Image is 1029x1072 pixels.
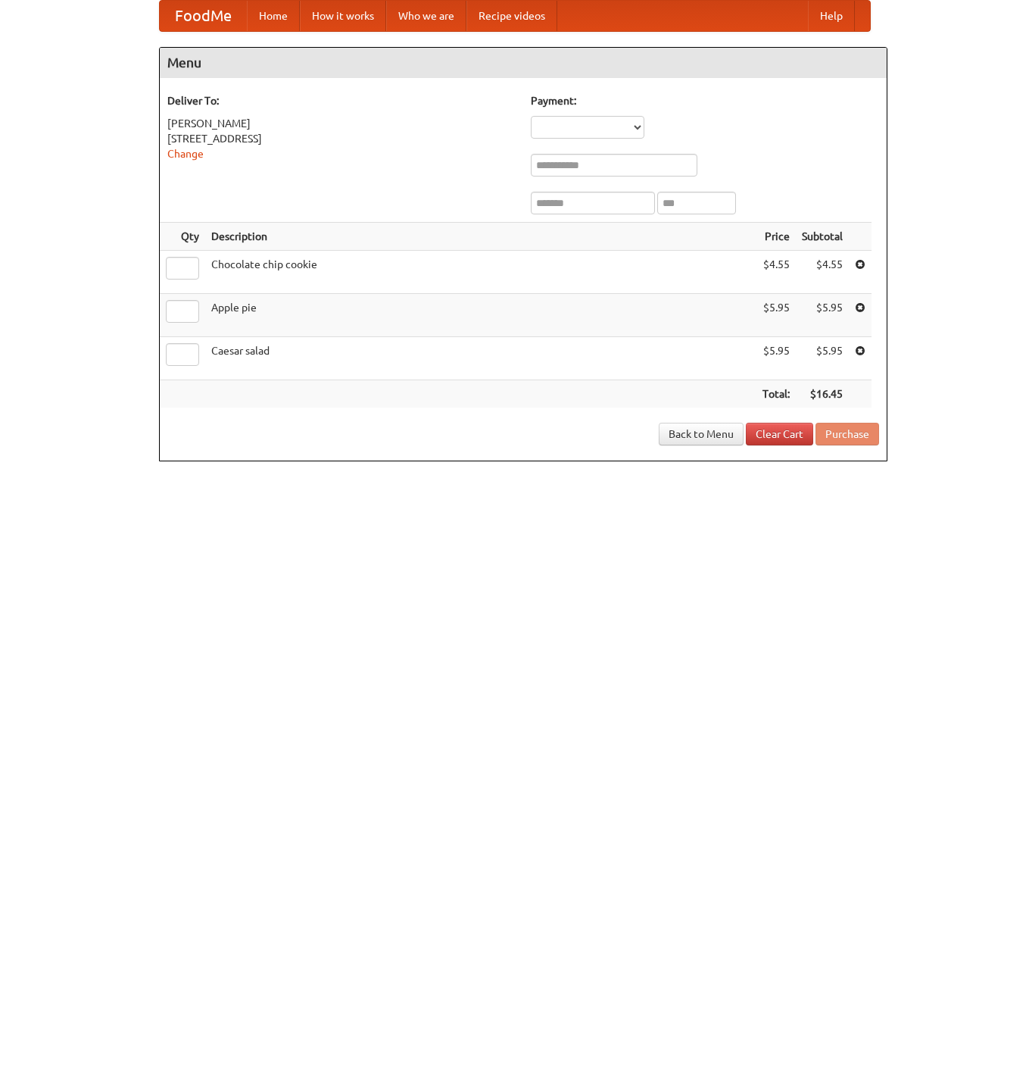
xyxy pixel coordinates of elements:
[756,251,796,294] td: $4.55
[247,1,300,31] a: Home
[815,423,879,445] button: Purchase
[160,48,887,78] h4: Menu
[531,93,879,108] h5: Payment:
[167,116,516,131] div: [PERSON_NAME]
[756,337,796,380] td: $5.95
[160,1,247,31] a: FoodMe
[659,423,744,445] a: Back to Menu
[167,148,204,160] a: Change
[300,1,386,31] a: How it works
[466,1,557,31] a: Recipe videos
[205,223,756,251] th: Description
[167,131,516,146] div: [STREET_ADDRESS]
[796,294,849,337] td: $5.95
[160,223,205,251] th: Qty
[386,1,466,31] a: Who we are
[796,223,849,251] th: Subtotal
[167,93,516,108] h5: Deliver To:
[808,1,855,31] a: Help
[205,251,756,294] td: Chocolate chip cookie
[205,337,756,380] td: Caesar salad
[756,223,796,251] th: Price
[205,294,756,337] td: Apple pie
[756,294,796,337] td: $5.95
[796,380,849,408] th: $16.45
[796,251,849,294] td: $4.55
[796,337,849,380] td: $5.95
[756,380,796,408] th: Total:
[746,423,813,445] a: Clear Cart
